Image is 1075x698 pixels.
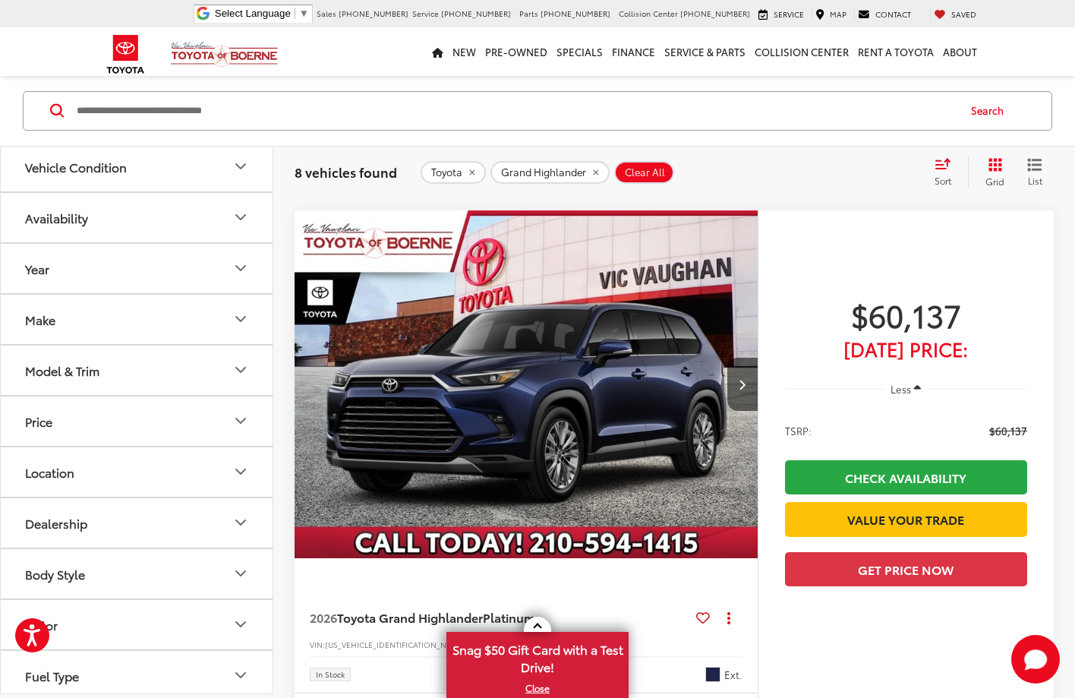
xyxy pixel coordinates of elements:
span: Clear All [625,166,665,178]
span: Ext. [724,668,742,682]
div: Year [232,259,250,277]
a: My Saved Vehicles [930,8,980,21]
span: Blueprint [705,667,720,682]
button: Less [884,375,929,403]
div: Availability [25,210,88,225]
img: 2026 Toyota Grand Highlander Platinum [294,210,759,560]
div: Model & Trim [25,363,99,377]
a: 2026 Toyota Grand Highlander Platinum2026 Toyota Grand Highlander Platinum2026 Toyota Grand Highl... [294,210,759,558]
a: Contact [854,8,915,21]
button: MakeMake [1,295,274,344]
div: Price [232,412,250,430]
div: Year [25,261,49,276]
button: Body StyleBody Style [1,549,274,599]
div: Fuel Type [25,668,79,683]
span: [US_VEHICLE_IDENTIFICATION_NUMBER] [325,639,475,650]
span: [PHONE_NUMBER] [339,8,408,19]
div: Make [25,312,55,327]
button: Get Price Now [785,552,1027,586]
button: Select sort value [927,157,968,188]
div: Color [25,617,58,632]
span: List [1027,174,1042,187]
a: Service [755,8,808,21]
a: Home [427,27,448,76]
span: Select Language [215,8,291,19]
span: Contact [875,8,911,20]
div: Price [25,414,52,428]
div: Location [232,463,250,481]
span: 8 vehicles found [295,163,397,181]
div: Availability [232,208,250,226]
button: Vehicle ConditionVehicle Condition [1,142,274,191]
div: 2026 Toyota Grand Highlander Platinum 0 [294,210,759,558]
span: [DATE] Price: [785,341,1027,356]
a: Rent a Toyota [853,27,938,76]
button: ColorColor [1,600,274,649]
button: DealershipDealership [1,498,274,548]
span: ▼ [299,8,309,19]
span: Toyota [431,166,462,178]
span: Grand Highlander [501,166,586,178]
span: [PHONE_NUMBER] [541,8,610,19]
button: Actions [716,604,742,630]
a: Specials [552,27,607,76]
span: Sales [317,8,336,19]
span: Service [774,8,804,20]
span: Sort [935,174,951,187]
button: PricePrice [1,396,274,446]
span: Less [891,382,911,396]
div: Vehicle Condition [25,159,127,174]
a: Map [812,8,850,21]
span: $60,137 [989,423,1027,438]
input: Search by Make, Model, or Keyword [75,93,957,129]
div: Model & Trim [232,361,250,379]
a: Value Your Trade [785,502,1027,536]
span: Toyota Grand Highlander [337,608,483,626]
button: Search [957,92,1026,130]
span: [PHONE_NUMBER] [680,8,750,19]
button: Grid View [968,157,1016,188]
div: Fuel Type [232,666,250,684]
a: About [938,27,982,76]
a: Service & Parts: Opens in a new tab [660,27,750,76]
span: Saved [951,8,976,20]
img: Vic Vaughan Toyota of Boerne [170,41,279,68]
span: Snag $50 Gift Card with a Test Drive! [448,633,627,680]
button: Next image [727,358,758,411]
button: Clear All [614,161,674,184]
button: YearYear [1,244,274,293]
div: Body Style [232,564,250,583]
div: Dealership [232,513,250,532]
a: 2026Toyota Grand HighlanderPlatinum [310,609,690,626]
span: TSRP: [785,423,812,438]
a: Pre-Owned [481,27,552,76]
a: New [448,27,481,76]
span: 2026 [310,608,337,626]
svg: Start Chat [1011,635,1060,684]
span: dropdown dots [727,611,730,624]
a: Finance [607,27,660,76]
button: Toggle Chat Window [1011,635,1060,684]
div: Color [232,615,250,633]
span: Collision Center [619,8,678,19]
span: VIN: [310,639,325,650]
button: Model & TrimModel & Trim [1,346,274,395]
span: Parts [519,8,538,19]
img: Toyota [97,30,154,79]
span: In Stock [316,671,345,678]
a: Check Availability [785,460,1027,494]
button: remove Grand%20Highlander [490,161,610,184]
span: Grid [985,175,1004,188]
span: Service [412,8,439,19]
div: Body Style [25,567,85,581]
div: Make [232,310,250,328]
button: List View [1016,157,1054,188]
span: Map [830,8,846,20]
button: remove Toyota [421,161,486,184]
a: Collision Center [750,27,853,76]
div: Vehicle Condition [232,157,250,175]
span: [PHONE_NUMBER] [441,8,511,19]
button: LocationLocation [1,447,274,497]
